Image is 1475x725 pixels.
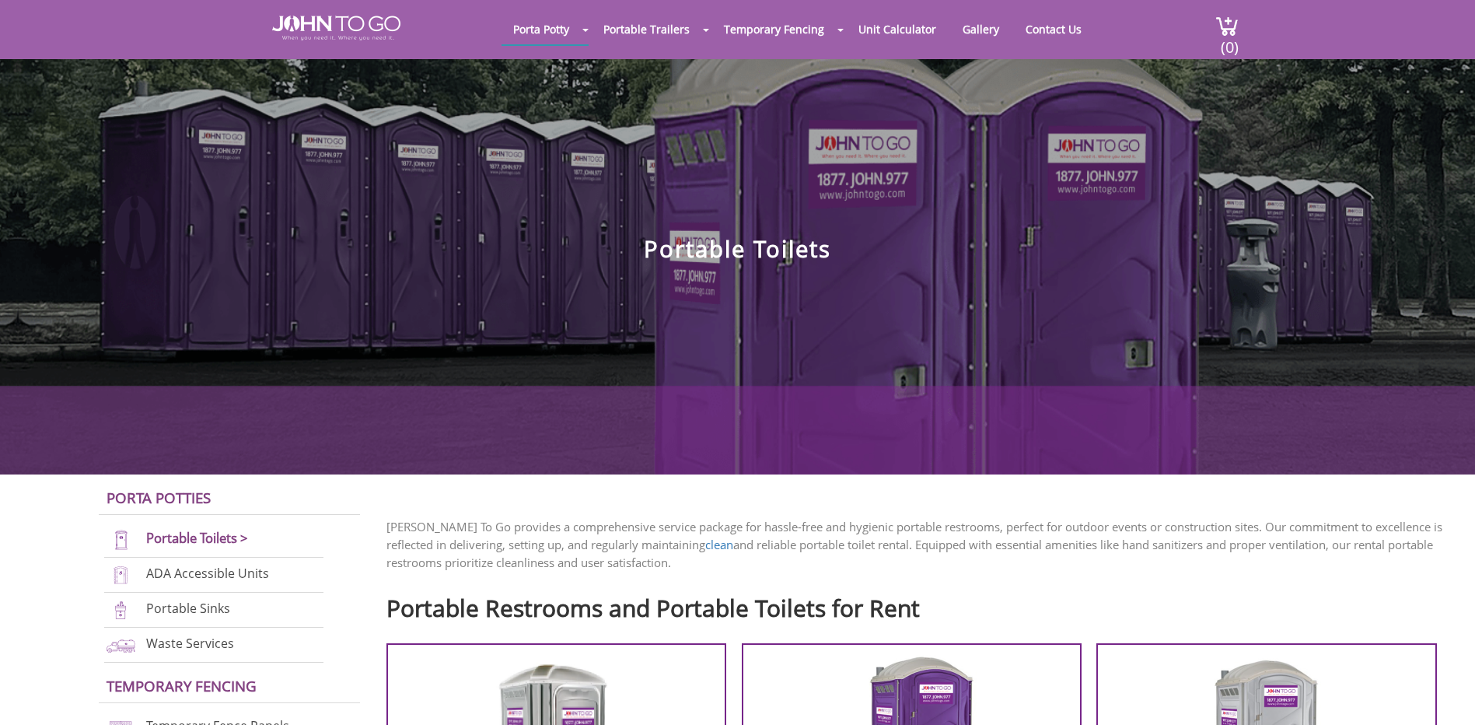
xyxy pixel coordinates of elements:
a: Portable Trailers [592,14,701,44]
h2: Portable Restrooms and Portable Toilets for Rent [386,587,1452,621]
img: JOHN to go [272,16,400,40]
img: portable-sinks-new.png [104,600,138,621]
a: clean [705,537,733,552]
a: Temporary Fencing [107,676,257,695]
span: (0) [1220,24,1239,58]
a: Portable Sinks [146,600,230,617]
img: ADA-units-new.png [104,565,138,586]
a: Gallery [951,14,1011,44]
a: Porta Potties [107,488,211,507]
img: cart a [1215,16,1239,37]
a: Waste Services [146,635,234,652]
p: [PERSON_NAME] To Go provides a comprehensive service package for hassle-free and hygienic portabl... [386,518,1452,572]
a: Porta Potty [502,14,581,44]
a: Portable Toilets > [146,529,248,547]
img: waste-services-new.png [104,635,138,656]
a: Temporary Fencing [712,14,836,44]
a: Unit Calculator [847,14,948,44]
a: ADA Accessible Units [146,565,269,582]
a: Contact Us [1014,14,1093,44]
img: portable-toilets-new.png [104,530,138,551]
